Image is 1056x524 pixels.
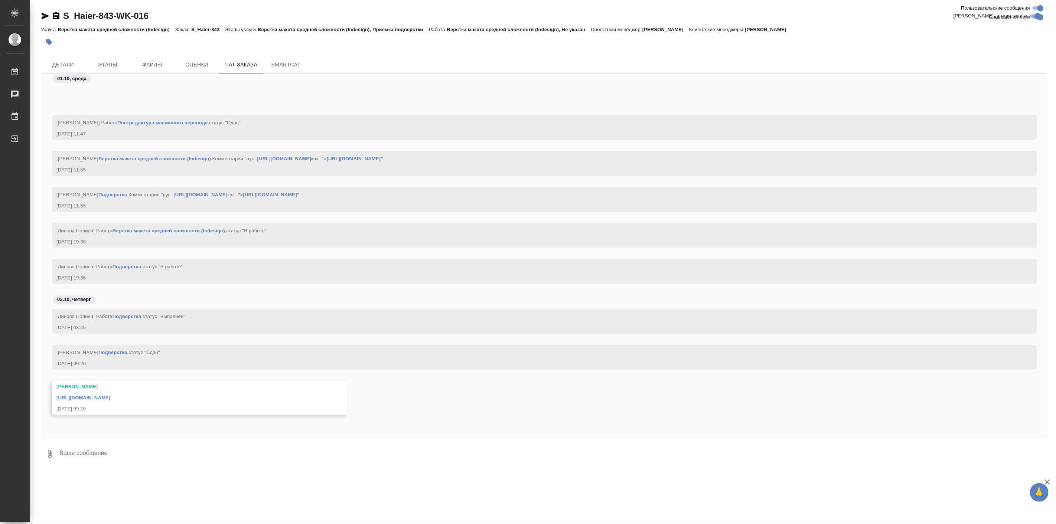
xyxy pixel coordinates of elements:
span: статус "Выполнен" [143,314,185,319]
span: Оповещения-логи [989,13,1030,21]
span: Чат заказа [224,60,259,69]
a: [URL][DOMAIN_NAME] [173,192,227,197]
span: 🙏 [1033,485,1046,500]
p: Услуга [41,27,58,32]
span: [Линова Полина] Работа . [56,314,185,319]
span: Оценки [179,60,215,69]
span: [Линова Полина] Работа . [56,264,183,269]
p: 01.10, среда [57,75,87,82]
span: [PERSON_NAME] детали заказа [954,12,1027,20]
div: [DATE] 09:20 [56,360,1011,367]
a: Подверстка [113,264,141,269]
a: S_Haier-843-WK-016 [63,11,149,21]
div: [DATE] 19:36 [56,238,1011,246]
p: Верстка макета средней сложности (Indesign) [58,27,175,32]
a: Подверстка [113,314,141,319]
span: Детали [45,60,81,69]
div: [DATE] 11:55 [56,166,1011,174]
span: [[PERSON_NAME] . [56,156,383,161]
a: ">[URL][DOMAIN_NAME]" [322,156,383,161]
span: [[PERSON_NAME] . [56,350,160,355]
div: [DATE] 03:45 [56,324,1011,331]
span: [[PERSON_NAME] . [56,192,299,197]
span: SmartCat [268,60,304,69]
a: Подверстка [98,350,127,355]
span: статус "Сдан" [128,350,160,355]
a: Верстка макета средней сложности (Indesign) [98,156,211,161]
a: Верстка макета средней сложности (Indesign) [113,228,225,233]
div: [DATE] 11:55 [56,202,1011,210]
div: [PERSON_NAME] [56,383,322,390]
span: [[PERSON_NAME]] Работа . [56,120,241,125]
button: 🙏 [1030,483,1049,502]
span: [Линова Полина] Работа . [56,228,267,233]
p: Проектный менеджер [591,27,642,32]
p: Этапы услуги [225,27,258,32]
a: Постредактура машинного перевода [117,120,208,125]
span: Этапы [90,60,126,69]
p: [PERSON_NAME] [745,27,792,32]
p: Верстка макета средней сложности (Indesign), Не указан [447,27,591,32]
p: S_Haier-843 [191,27,225,32]
span: Комментарий "рус - каз - [128,192,299,197]
p: 02.10, четверг [57,296,91,304]
span: статус "Сдан" [209,120,241,125]
p: Верстка макета средней сложности (Indesign), Приемка подверстки [258,27,429,32]
a: [URL][DOMAIN_NAME] [257,156,311,161]
span: Пользовательские сообщения [961,4,1030,12]
button: Скопировать ссылку [52,12,61,20]
p: Работа [429,27,447,32]
a: [URL][DOMAIN_NAME] [56,395,110,400]
div: [DATE] 09:20 [56,405,322,413]
div: [DATE] 11:47 [56,130,1011,138]
button: Скопировать ссылку для ЯМессенджера [41,12,50,20]
span: статус "В работе" [226,228,267,233]
button: Добавить тэг [41,34,57,50]
p: Клиентские менеджеры [689,27,745,32]
a: Подверстка [98,192,127,197]
span: Файлы [134,60,170,69]
p: Заказ: [175,27,191,32]
a: ">[URL][DOMAIN_NAME]" [238,192,299,197]
p: [PERSON_NAME] [642,27,689,32]
div: [DATE] 19:36 [56,274,1011,282]
span: Комментарий "рус - каз - [212,156,383,161]
span: статус "В работе" [143,264,183,269]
